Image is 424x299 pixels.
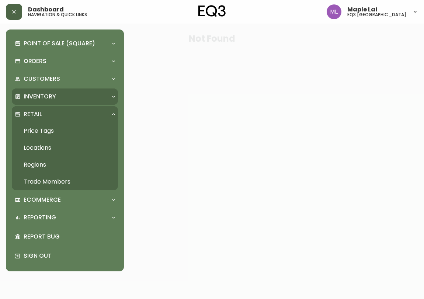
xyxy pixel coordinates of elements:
[12,227,118,246] div: Report Bug
[12,209,118,226] div: Reporting
[12,139,118,156] a: Locations
[24,196,61,204] p: Ecommerce
[12,156,118,173] a: Regions
[12,173,118,190] a: Trade Members
[24,75,60,83] p: Customers
[24,252,115,260] p: Sign Out
[24,57,46,65] p: Orders
[12,35,118,52] div: Point of Sale (Square)
[24,39,95,48] p: Point of Sale (Square)
[327,4,341,19] img: 61e28cffcf8cc9f4e300d877dd684943
[347,13,406,17] h5: eq3 [GEOGRAPHIC_DATA]
[12,106,118,122] div: Retail
[12,71,118,87] div: Customers
[12,88,118,105] div: Inventory
[12,53,118,69] div: Orders
[28,7,64,13] span: Dashboard
[12,192,118,208] div: Ecommerce
[24,93,56,101] p: Inventory
[347,7,377,13] span: Maple Lai
[12,246,118,265] div: Sign Out
[12,122,118,139] a: Price Tags
[28,13,87,17] h5: navigation & quick links
[24,110,42,118] p: Retail
[24,213,56,222] p: Reporting
[24,233,115,241] p: Report Bug
[198,5,226,17] img: logo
